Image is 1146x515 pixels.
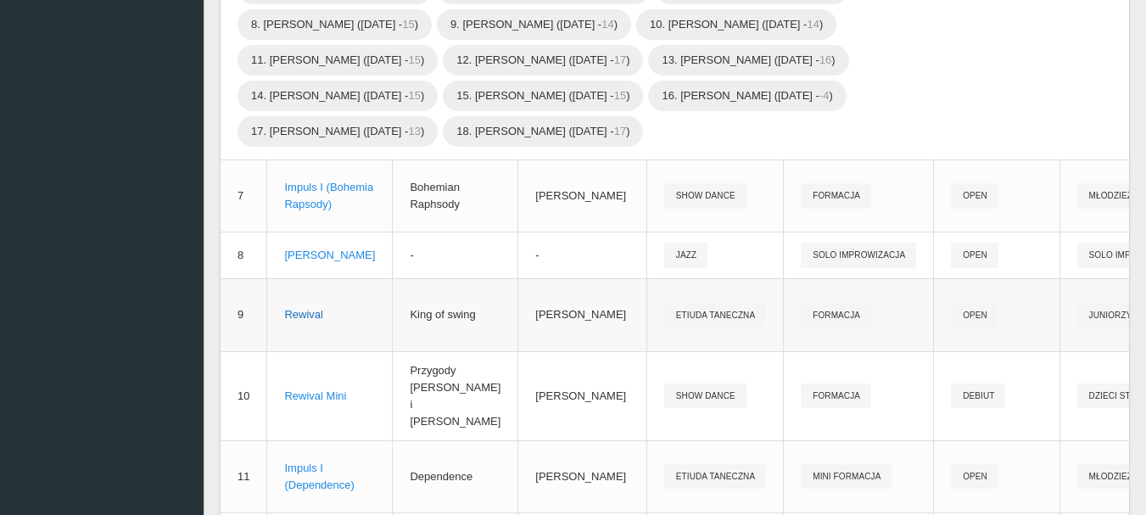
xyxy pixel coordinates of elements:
[601,18,613,31] span: 14
[664,183,746,208] span: Show Dance
[284,388,375,405] div: Rewival Mini
[664,383,746,408] span: Show Dance
[393,160,518,232] td: Bohemian Raphsody
[518,279,647,351] td: [PERSON_NAME]
[443,45,643,76] span: 12. [PERSON_NAME] ([DATE] - )
[807,18,819,31] span: 14
[393,440,518,512] td: Dependence
[664,243,707,267] span: Jazz
[284,460,375,494] div: Impuls I (Dependence)
[951,243,998,267] span: Open
[238,116,438,147] span: 17. [PERSON_NAME] ([DATE] - )
[664,303,766,327] span: Etiuda Taneczna
[1077,303,1143,327] span: Juniorzy
[221,440,267,512] td: 11
[801,243,916,267] span: Solo Improwizacja
[518,351,647,440] td: [PERSON_NAME]
[951,303,998,327] span: Open
[408,53,420,66] span: 15
[437,9,631,40] span: 9. [PERSON_NAME] ([DATE] - )
[518,160,647,232] td: [PERSON_NAME]
[614,89,626,102] span: 15
[238,81,438,111] span: 14. [PERSON_NAME] ([DATE] - )
[393,351,518,440] td: Przygody [PERSON_NAME] i [PERSON_NAME]
[801,303,871,327] span: Formacja
[951,383,1005,408] span: Debiut
[614,53,626,66] span: 17
[648,45,848,76] span: 13. [PERSON_NAME] ([DATE] - )
[801,183,871,208] span: Formacja
[819,53,831,66] span: 16
[614,125,626,137] span: 17
[648,81,846,111] span: 16. [PERSON_NAME] ([DATE] - )
[443,116,643,147] span: 18. [PERSON_NAME] ([DATE] - )
[819,89,830,102] span: -4
[402,18,414,31] span: 15
[951,464,998,489] span: Open
[284,247,375,264] div: [PERSON_NAME]
[393,279,518,351] td: King of swing
[284,306,375,323] div: Rewival
[221,351,267,440] td: 10
[238,45,438,76] span: 11. [PERSON_NAME] ([DATE] - )
[636,9,836,40] span: 10. [PERSON_NAME] ([DATE] - )
[284,179,375,213] div: Impuls I (Bohemia Rapsody)
[951,183,998,208] span: Open
[518,440,647,512] td: [PERSON_NAME]
[221,232,267,279] td: 8
[393,232,518,279] td: -
[221,279,267,351] td: 9
[801,464,892,489] span: Mini Formacja
[408,125,420,137] span: 13
[518,232,647,279] td: -
[664,464,766,489] span: Etiuda Taneczna
[443,81,643,111] span: 15. [PERSON_NAME] ([DATE] - )
[408,89,420,102] span: 15
[801,383,871,408] span: Formacja
[221,160,267,232] td: 7
[238,9,432,40] span: 8. [PERSON_NAME] ([DATE] - )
